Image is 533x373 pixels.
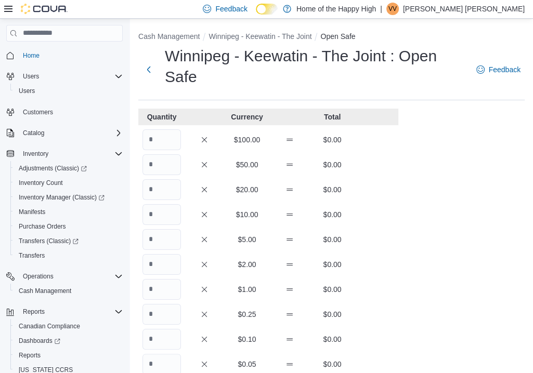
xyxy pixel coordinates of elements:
[10,219,127,234] button: Purchase Orders
[142,129,181,150] input: Quantity
[142,329,181,350] input: Quantity
[23,150,48,158] span: Inventory
[313,159,352,170] p: $0.00
[15,206,49,218] a: Manifests
[19,49,44,62] a: Home
[142,229,181,250] input: Quantity
[10,284,127,298] button: Cash Management
[142,154,181,175] input: Quantity
[23,51,40,60] span: Home
[296,3,376,15] p: Home of the Happy High
[138,59,159,80] button: Next
[15,206,123,218] span: Manifests
[19,270,58,283] button: Operations
[15,162,91,175] a: Adjustments (Classic)
[15,220,123,233] span: Purchase Orders
[19,193,105,202] span: Inventory Manager (Classic)
[15,320,84,332] a: Canadian Compliance
[10,205,127,219] button: Manifests
[23,308,45,316] span: Reports
[15,349,45,362] a: Reports
[10,161,127,176] a: Adjustments (Classic)
[19,127,48,139] button: Catalog
[15,335,123,347] span: Dashboards
[142,179,181,200] input: Quantity
[19,87,35,95] span: Users
[15,235,123,247] span: Transfers (Classic)
[15,85,39,97] a: Users
[313,359,352,369] p: $0.00
[21,4,68,14] img: Cova
[165,46,466,87] h1: Winnipeg - Keewatin - The Joint : Open Safe
[15,162,123,175] span: Adjustments (Classic)
[23,108,53,116] span: Customers
[228,159,266,170] p: $50.00
[138,31,525,44] nav: An example of EuiBreadcrumbs
[2,146,127,161] button: Inventory
[142,254,181,275] input: Quantity
[2,126,127,140] button: Catalog
[142,279,181,300] input: Quantity
[15,85,123,97] span: Users
[320,32,355,41] button: Open Safe
[15,177,67,189] a: Inventory Count
[380,3,382,15] p: |
[2,304,127,319] button: Reports
[19,305,49,318] button: Reports
[228,334,266,344] p: $0.10
[19,222,66,231] span: Purchase Orders
[19,287,71,295] span: Cash Management
[313,334,352,344] p: $0.00
[19,106,57,118] a: Customers
[23,72,39,81] span: Users
[19,179,63,187] span: Inventory Count
[228,259,266,270] p: $2.00
[256,4,278,15] input: Dark Mode
[142,204,181,225] input: Quantity
[313,259,352,270] p: $0.00
[19,148,53,160] button: Inventory
[228,359,266,369] p: $0.05
[15,320,123,332] span: Canadian Compliance
[228,309,266,319] p: $0.25
[19,208,45,216] span: Manifests
[228,234,266,245] p: $5.00
[23,129,44,137] span: Catalog
[2,269,127,284] button: Operations
[142,304,181,325] input: Quantity
[215,4,247,14] span: Feedback
[15,285,75,297] a: Cash Management
[313,112,352,122] p: Total
[23,272,54,281] span: Operations
[19,351,41,359] span: Reports
[388,3,397,15] span: VV
[15,349,123,362] span: Reports
[15,235,83,247] a: Transfers (Classic)
[15,220,70,233] a: Purchase Orders
[138,32,200,41] button: Cash Management
[2,48,127,63] button: Home
[313,209,352,220] p: $0.00
[228,135,266,145] p: $100.00
[15,249,123,262] span: Transfers
[19,105,123,118] span: Customers
[15,285,123,297] span: Cash Management
[19,322,80,330] span: Canadian Compliance
[19,237,79,245] span: Transfers (Classic)
[209,32,311,41] button: Winnipeg - Keewatin - The Joint
[19,270,123,283] span: Operations
[2,104,127,119] button: Customers
[313,184,352,195] p: $0.00
[228,184,266,195] p: $20.00
[386,3,399,15] div: VAISHALI VAISHALI
[19,70,43,83] button: Users
[15,335,64,347] a: Dashboards
[15,191,123,204] span: Inventory Manager (Classic)
[10,334,127,348] a: Dashboards
[313,234,352,245] p: $0.00
[313,309,352,319] p: $0.00
[15,249,49,262] a: Transfers
[19,251,45,260] span: Transfers
[19,127,123,139] span: Catalog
